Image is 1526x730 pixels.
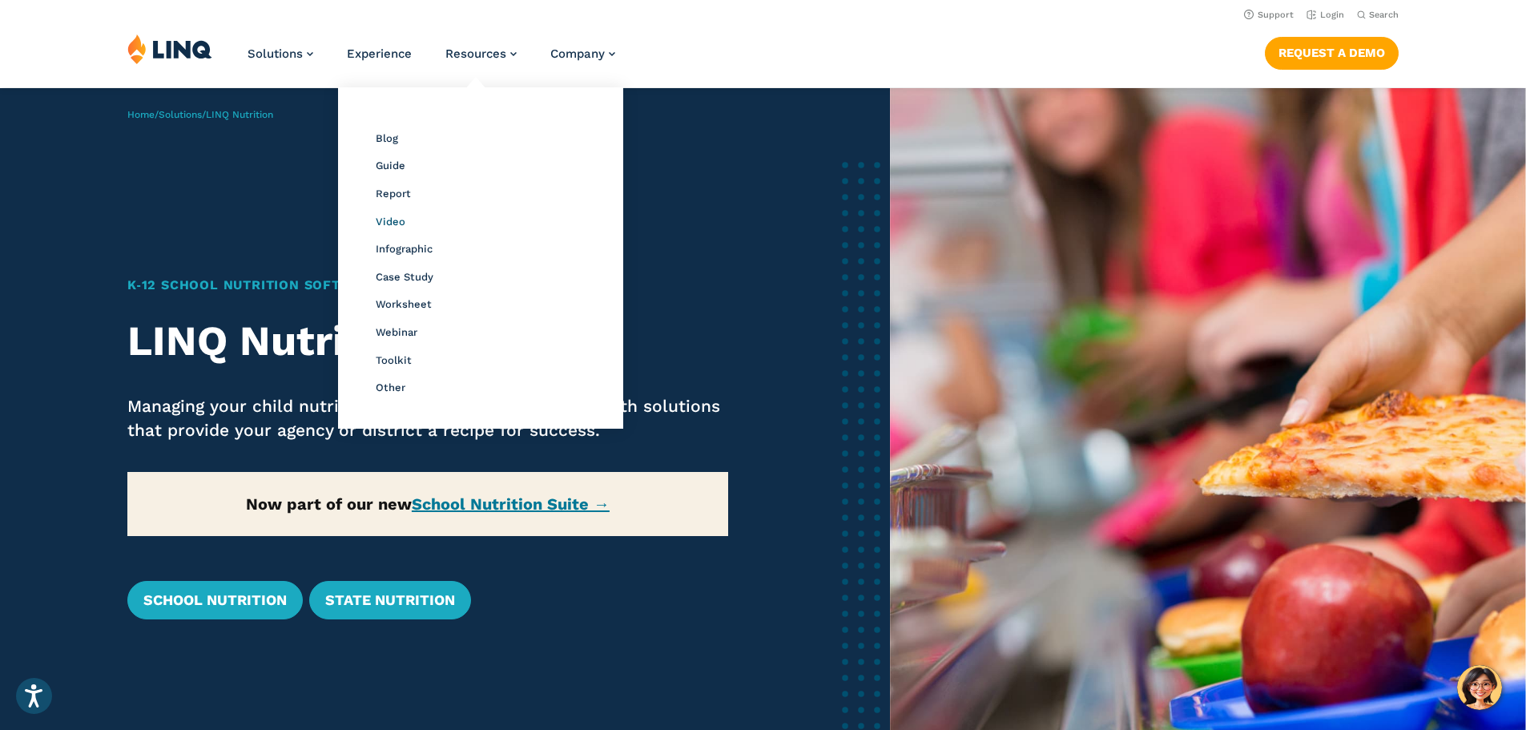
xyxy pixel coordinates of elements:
[127,394,729,442] p: Managing your child nutrition program and school lunch with solutions that provide your agency or...
[376,159,405,171] a: Guide
[1369,10,1399,20] span: Search
[1357,9,1399,21] button: Open Search Bar
[206,109,273,120] span: LINQ Nutrition
[309,581,471,619] a: State Nutrition
[347,46,412,61] a: Experience
[1265,34,1399,69] nav: Button Navigation
[550,46,615,61] a: Company
[445,46,517,61] a: Resources
[1457,665,1502,710] button: Hello, have a question? Let’s chat.
[376,243,433,255] a: Infographic
[1265,37,1399,69] a: Request a Demo
[127,276,729,295] h1: K‑12 School Nutrition Software
[127,581,303,619] a: School Nutrition
[412,494,610,514] a: School Nutrition Suite →
[376,216,405,228] a: Video
[246,494,610,514] strong: Now part of our new
[1244,10,1294,20] a: Support
[127,34,212,64] img: LINQ | K‑12 Software
[445,46,506,61] span: Resources
[376,271,433,283] a: Case Study
[376,132,398,144] a: Blog
[376,381,405,393] a: Other
[248,46,303,61] span: Solutions
[376,188,411,200] a: Report
[159,109,202,120] a: Solutions
[127,317,425,365] strong: LINQ Nutrition
[376,326,417,338] a: Webinar
[127,109,155,120] a: Home
[550,46,605,61] span: Company
[376,354,412,366] a: Toolkit
[248,34,615,87] nav: Primary Navigation
[248,46,313,61] a: Solutions
[376,298,432,310] a: Worksheet
[127,109,273,120] span: / /
[1307,10,1344,20] a: Login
